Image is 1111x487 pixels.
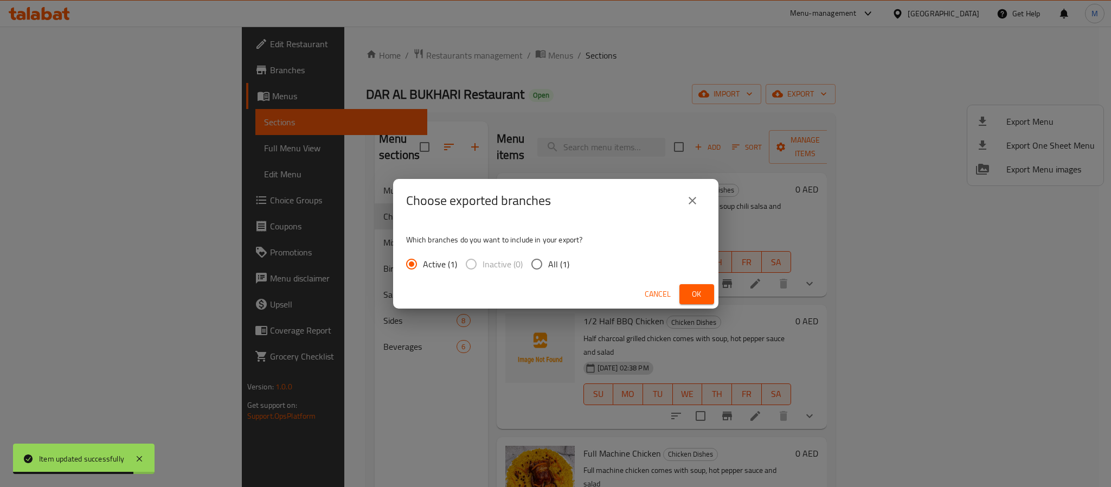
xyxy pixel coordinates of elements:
span: Cancel [645,287,671,301]
span: All (1) [548,258,569,271]
span: Ok [688,287,705,301]
span: Inactive (0) [483,258,523,271]
h2: Choose exported branches [406,192,551,209]
span: Active (1) [423,258,457,271]
button: Cancel [640,284,675,304]
button: close [679,188,705,214]
p: Which branches do you want to include in your export? [406,234,705,245]
button: Ok [679,284,714,304]
div: Item updated successfully [39,453,124,465]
